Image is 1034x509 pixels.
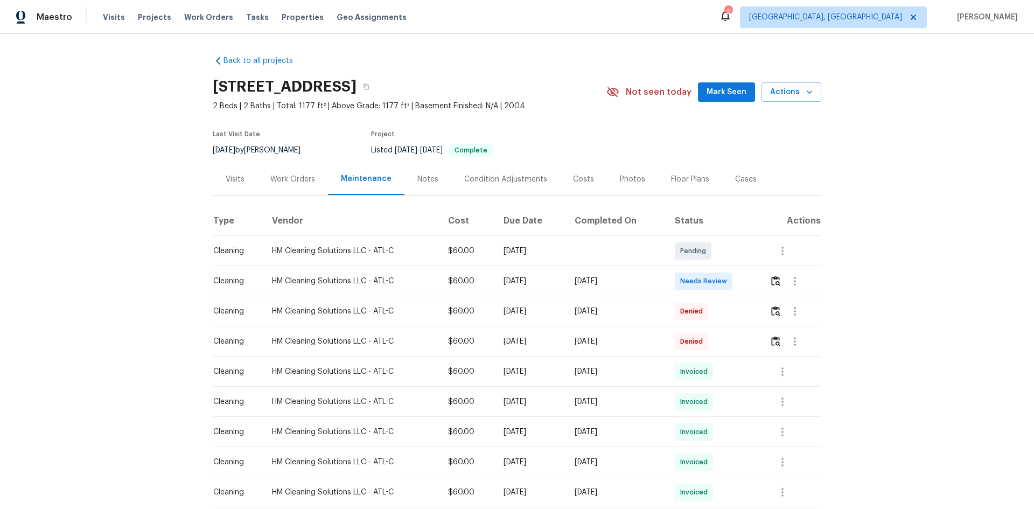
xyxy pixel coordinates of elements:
div: [DATE] [575,276,658,287]
span: Maestro [37,12,72,23]
span: Denied [680,336,707,347]
div: [DATE] [575,306,658,317]
span: [PERSON_NAME] [953,12,1018,23]
span: [DATE] [420,147,443,154]
div: Visits [226,174,244,185]
div: Cleaning [213,457,255,468]
div: Cleaning [213,487,255,498]
th: Actions [761,206,821,236]
div: HM Cleaning Solutions LLC - ATL-C [272,336,431,347]
div: Cleaning [213,396,255,407]
div: Costs [573,174,594,185]
button: Review Icon [770,329,782,354]
span: Tasks [246,13,269,21]
button: Actions [761,82,821,102]
span: Work Orders [184,12,233,23]
span: Mark Seen [707,86,746,99]
span: Properties [282,12,324,23]
span: Pending [680,246,710,256]
span: 2 Beds | 2 Baths | Total: 1177 ft² | Above Grade: 1177 ft² | Basement Finished: N/A | 2004 [213,101,606,111]
div: Cases [735,174,757,185]
div: HM Cleaning Solutions LLC - ATL-C [272,306,431,317]
span: Not seen today [626,87,691,97]
h2: [STREET_ADDRESS] [213,81,357,92]
div: Cleaning [213,276,255,287]
span: Invoiced [680,457,712,468]
span: Actions [770,86,813,99]
div: [DATE] [504,246,557,256]
div: [DATE] [504,457,557,468]
th: Vendor [263,206,439,236]
div: $60.00 [448,366,486,377]
span: Invoiced [680,396,712,407]
div: Cleaning [213,366,255,377]
span: Last Visit Date [213,131,260,137]
img: Review Icon [771,276,780,286]
div: [DATE] [504,396,557,407]
div: HM Cleaning Solutions LLC - ATL-C [272,487,431,498]
div: Maintenance [341,173,392,184]
div: Notes [417,174,438,185]
span: Listed [371,147,493,154]
span: Invoiced [680,427,712,437]
button: Review Icon [770,268,782,294]
div: Condition Adjustments [464,174,547,185]
div: $60.00 [448,487,486,498]
div: [DATE] [575,427,658,437]
th: Completed On [566,206,666,236]
div: Cleaning [213,306,255,317]
div: $60.00 [448,427,486,437]
span: [GEOGRAPHIC_DATA], [GEOGRAPHIC_DATA] [749,12,902,23]
div: [DATE] [575,487,658,498]
div: 2 [724,6,732,17]
div: [DATE] [504,276,557,287]
th: Type [213,206,263,236]
span: Projects [138,12,171,23]
div: [DATE] [504,306,557,317]
div: HM Cleaning Solutions LLC - ATL-C [272,366,431,377]
img: Review Icon [771,336,780,346]
button: Mark Seen [698,82,755,102]
span: Invoiced [680,366,712,377]
div: Cleaning [213,246,255,256]
div: HM Cleaning Solutions LLC - ATL-C [272,246,431,256]
span: Invoiced [680,487,712,498]
div: [DATE] [504,427,557,437]
div: HM Cleaning Solutions LLC - ATL-C [272,427,431,437]
button: Copy Address [357,77,376,96]
span: Denied [680,306,707,317]
th: Status [666,206,761,236]
div: [DATE] [575,396,658,407]
span: - [395,147,443,154]
button: Review Icon [770,298,782,324]
div: [DATE] [575,457,658,468]
div: by [PERSON_NAME] [213,144,313,157]
th: Due Date [495,206,566,236]
div: [DATE] [504,336,557,347]
div: HM Cleaning Solutions LLC - ATL-C [272,396,431,407]
div: Work Orders [270,174,315,185]
div: [DATE] [504,366,557,377]
span: [DATE] [213,147,235,154]
div: $60.00 [448,396,486,407]
div: $60.00 [448,457,486,468]
th: Cost [439,206,495,236]
img: Review Icon [771,306,780,316]
div: Floor Plans [671,174,709,185]
div: $60.00 [448,276,486,287]
div: [DATE] [504,487,557,498]
span: Needs Review [680,276,731,287]
span: Visits [103,12,125,23]
div: HM Cleaning Solutions LLC - ATL-C [272,276,431,287]
span: [DATE] [395,147,417,154]
div: Cleaning [213,336,255,347]
div: $60.00 [448,306,486,317]
div: Cleaning [213,427,255,437]
div: Photos [620,174,645,185]
div: [DATE] [575,336,658,347]
div: $60.00 [448,336,486,347]
a: Back to all projects [213,55,316,66]
span: Complete [450,147,492,154]
span: Geo Assignments [337,12,407,23]
div: $60.00 [448,246,486,256]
